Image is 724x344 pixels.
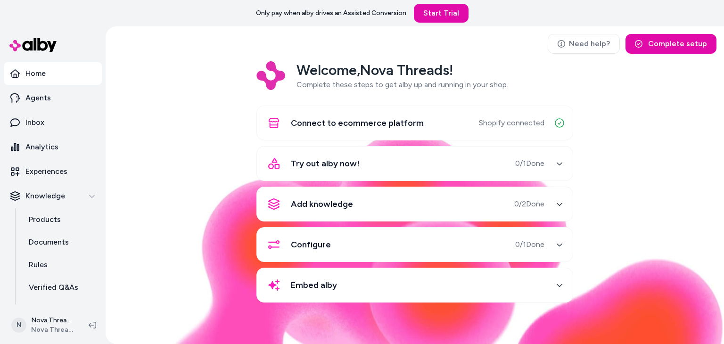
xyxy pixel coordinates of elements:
[19,276,102,299] a: Verified Q&As
[11,318,26,333] span: N
[291,157,360,170] span: Try out alby now!
[256,8,406,18] p: Only pay when alby drives an Assisted Conversion
[19,254,102,276] a: Rules
[291,238,331,251] span: Configure
[31,316,74,325] p: Nova Threads Shopify
[291,278,337,292] span: Embed alby
[25,117,44,128] p: Inbox
[263,274,567,296] button: Embed alby
[291,197,353,211] span: Add knowledge
[515,239,544,250] span: 0 / 1 Done
[4,111,102,134] a: Inbox
[263,233,567,256] button: Configure0/1Done
[19,299,102,321] a: Reviews
[25,166,67,177] p: Experiences
[291,116,424,130] span: Connect to ecommerce platform
[263,112,567,134] button: Connect to ecommerce platformShopify connected
[548,34,620,54] a: Need help?
[25,92,51,104] p: Agents
[256,61,285,90] img: Logo
[29,237,69,248] p: Documents
[4,136,102,158] a: Analytics
[515,158,544,169] span: 0 / 1 Done
[296,61,508,79] h2: Welcome, Nova Threads !
[25,141,58,153] p: Analytics
[414,4,469,23] a: Start Trial
[25,68,46,79] p: Home
[29,259,48,270] p: Rules
[6,310,81,340] button: NNova Threads ShopifyNova Threads
[31,325,74,335] span: Nova Threads
[29,214,61,225] p: Products
[296,80,508,89] span: Complete these steps to get alby up and running in your shop.
[25,190,65,202] p: Knowledge
[29,282,78,293] p: Verified Q&As
[106,130,724,344] img: alby Bubble
[9,38,57,52] img: alby Logo
[479,117,544,129] span: Shopify connected
[4,87,102,109] a: Agents
[625,34,716,54] button: Complete setup
[263,152,567,175] button: Try out alby now!0/1Done
[4,62,102,85] a: Home
[19,208,102,231] a: Products
[263,193,567,215] button: Add knowledge0/2Done
[19,231,102,254] a: Documents
[514,198,544,210] span: 0 / 2 Done
[4,185,102,207] button: Knowledge
[4,160,102,183] a: Experiences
